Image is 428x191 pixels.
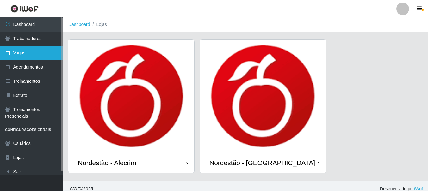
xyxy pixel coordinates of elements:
a: Nordestão - [GEOGRAPHIC_DATA] [200,40,326,173]
li: Lojas [90,21,107,28]
a: Nordestão - Alecrim [68,40,194,173]
nav: breadcrumb [63,17,428,32]
div: Nordestão - [GEOGRAPHIC_DATA] [209,159,315,167]
a: Dashboard [68,22,90,27]
div: Nordestão - Alecrim [78,159,136,167]
img: cardImg [200,40,326,152]
img: CoreUI Logo [10,5,39,13]
img: cardImg [68,40,194,152]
